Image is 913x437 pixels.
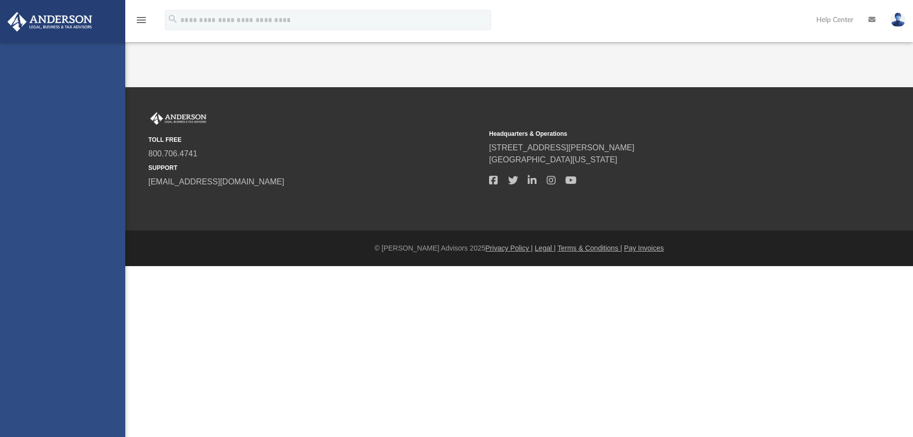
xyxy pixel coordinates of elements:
i: search [167,14,178,25]
img: User Pic [890,13,905,27]
small: SUPPORT [148,163,482,172]
img: Anderson Advisors Platinum Portal [148,112,208,125]
a: [EMAIL_ADDRESS][DOMAIN_NAME] [148,177,284,186]
a: Pay Invoices [624,244,663,252]
small: TOLL FREE [148,135,482,144]
a: menu [135,19,147,26]
small: Headquarters & Operations [489,129,823,138]
a: Legal | [535,244,556,252]
a: [STREET_ADDRESS][PERSON_NAME] [489,143,634,152]
a: [GEOGRAPHIC_DATA][US_STATE] [489,155,617,164]
div: © [PERSON_NAME] Advisors 2025 [125,243,913,254]
img: Anderson Advisors Platinum Portal [5,12,95,32]
a: Terms & Conditions | [558,244,622,252]
a: Privacy Policy | [486,244,533,252]
a: 800.706.4741 [148,149,197,158]
i: menu [135,14,147,26]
